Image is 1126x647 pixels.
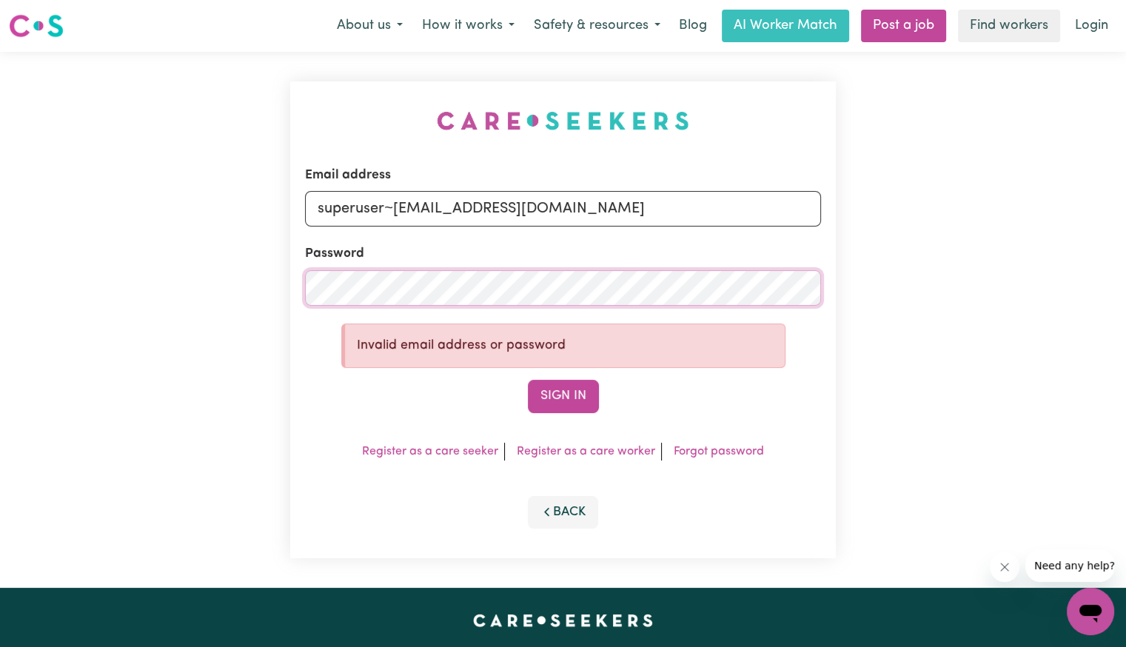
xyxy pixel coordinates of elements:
[9,10,90,22] span: Need any help?
[305,191,821,227] input: Email address
[1025,549,1114,582] iframe: Message from company
[670,10,716,42] a: Blog
[357,336,773,355] p: Invalid email address or password
[305,244,364,264] label: Password
[861,10,946,42] a: Post a job
[1066,10,1117,42] a: Login
[528,496,599,529] button: Back
[9,9,64,43] a: Careseekers logo
[958,10,1060,42] a: Find workers
[327,10,412,41] button: About us
[412,10,524,41] button: How it works
[674,446,764,457] a: Forgot password
[362,446,498,457] a: Register as a care seeker
[990,552,1019,582] iframe: Close message
[9,13,64,39] img: Careseekers logo
[473,614,653,626] a: Careseekers home page
[517,446,655,457] a: Register as a care worker
[1067,588,1114,635] iframe: Button to launch messaging window
[524,10,670,41] button: Safety & resources
[528,380,599,412] button: Sign In
[305,166,391,185] label: Email address
[722,10,849,42] a: AI Worker Match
